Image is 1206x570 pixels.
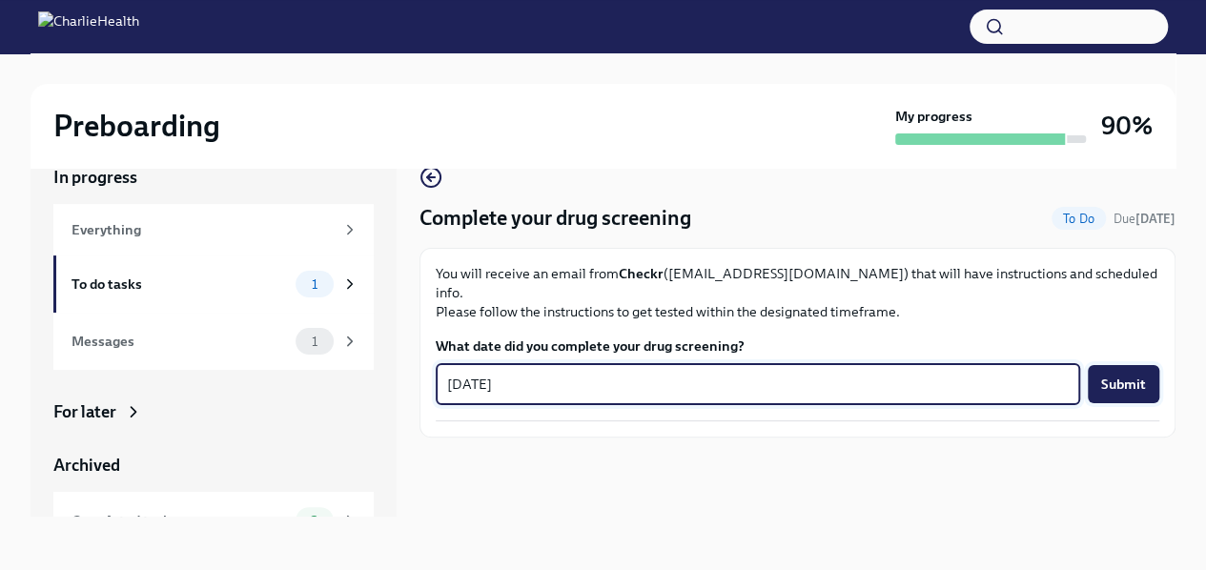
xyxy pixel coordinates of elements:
[53,400,374,423] a: For later
[436,264,1159,321] p: You will receive an email from ([EMAIL_ADDRESS][DOMAIN_NAME]) that will have instructions and sch...
[1114,210,1175,228] span: September 6th, 2025 08:00
[1052,212,1106,226] span: To Do
[298,514,330,528] span: 9
[53,400,116,423] div: For later
[1114,212,1175,226] span: Due
[419,204,691,233] h4: Complete your drug screening
[619,265,664,282] strong: Checkr
[436,336,1159,356] label: What date did you complete your drug screening?
[53,204,374,255] a: Everything
[1101,375,1146,394] span: Submit
[38,11,139,42] img: CharlieHealth
[72,331,288,352] div: Messages
[895,107,972,126] strong: My progress
[72,274,288,295] div: To do tasks
[1088,365,1159,403] button: Submit
[53,454,374,477] a: Archived
[300,277,329,292] span: 1
[53,166,374,189] a: In progress
[72,510,288,531] div: Completed tasks
[300,335,329,349] span: 1
[1135,212,1175,226] strong: [DATE]
[53,313,374,370] a: Messages1
[1101,109,1153,143] h3: 90%
[53,107,220,145] h2: Preboarding
[72,219,334,240] div: Everything
[53,492,374,549] a: Completed tasks9
[53,255,374,313] a: To do tasks1
[447,373,1069,396] textarea: [DATE]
